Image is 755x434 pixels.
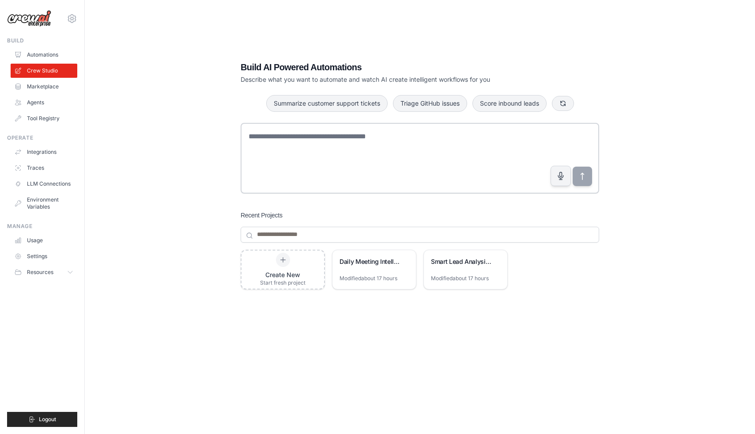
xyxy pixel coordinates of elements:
button: Score inbound leads [472,95,547,112]
a: Usage [11,233,77,247]
div: Manage [7,223,77,230]
span: Logout [39,416,56,423]
a: Environment Variables [11,193,77,214]
a: Tool Registry [11,111,77,126]
div: Modified about 17 hours [431,275,489,282]
a: Crew Studio [11,64,77,78]
a: LLM Connections [11,177,77,191]
a: Automations [11,48,77,62]
div: Modified about 17 hours [340,275,397,282]
div: Create New [260,270,306,279]
div: Daily Meeting Intelligence Assistant [340,257,400,266]
div: Build [7,37,77,44]
button: Get new suggestions [552,96,574,111]
button: Resources [11,265,77,279]
a: Settings [11,249,77,263]
div: Operate [7,134,77,141]
h3: Recent Projects [241,211,283,220]
h1: Build AI Powered Automations [241,61,537,73]
button: Summarize customer support tickets [266,95,388,112]
img: Logo [7,10,51,27]
button: Triage GitHub issues [393,95,467,112]
a: Marketplace [11,80,77,94]
span: Resources [27,269,53,276]
button: Logout [7,412,77,427]
button: Click to speak your automation idea [551,166,571,186]
div: Smart Lead Analysis & Routing System [431,257,491,266]
a: Integrations [11,145,77,159]
a: Traces [11,161,77,175]
a: Agents [11,95,77,110]
p: Describe what you want to automate and watch AI create intelligent workflows for you [241,75,537,84]
div: Start fresh project [260,279,306,286]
